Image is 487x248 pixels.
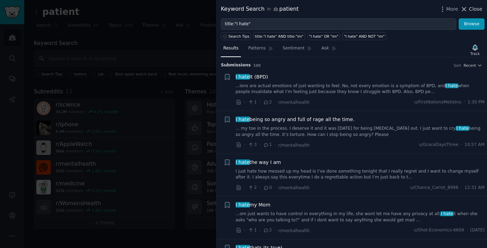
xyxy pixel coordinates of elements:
[464,99,465,105] span: ·
[274,99,276,106] span: ·
[439,6,458,13] button: More
[248,99,256,105] span: 1
[263,142,272,148] span: 1
[236,201,271,209] span: my Mom
[410,185,458,191] span: u/Chance_Carrot_8998
[321,45,329,52] span: Ask
[459,18,485,30] button: Browse
[248,45,265,52] span: Patterns
[255,34,304,39] div: title:"I hate" AND title:"im"
[236,159,281,166] span: the way I am
[467,227,468,233] span: ·
[236,211,485,223] a: ...om just wants to have control in everything in my life, she wont let me have any privacy at al...
[244,227,245,234] span: ·
[253,63,261,67] span: 100
[221,5,299,13] div: Keyword Search patient
[236,116,355,123] a: I hatebeing so angry and full of rage all the time.
[221,18,456,30] input: Try a keyword related to your business
[319,43,339,57] a: Ask
[463,63,476,68] span: Recent
[221,32,251,40] button: Search Tips
[419,142,458,148] span: u/GraceDaysThree
[460,6,482,13] button: Close
[236,201,271,209] a: I hatemy Mom
[236,168,485,181] a: I just hate how messed up my head is I’ve done something tonight that I really regret and I want ...
[278,100,310,105] span: r/mentalhealth
[263,227,272,233] span: 2
[246,43,275,57] a: Patterns
[236,73,268,81] a: I hateIt (BPD)
[461,185,462,191] span: ·
[235,74,250,80] span: I hate
[248,142,256,148] span: 3
[283,45,305,52] span: Sentiment
[308,32,340,40] a: "I hate" OR "im"
[278,228,310,233] span: r/mentalhealth
[465,142,485,148] span: 10:57 AM
[445,83,459,88] span: I hate
[414,99,461,105] span: u/FirstNationsMetisInu
[470,227,485,233] span: [DATE]
[228,34,250,39] span: Search Tips
[244,184,245,191] span: ·
[342,32,386,40] a: "I hate" AND NOT "im"
[465,185,485,191] span: 12:31 AM
[223,45,238,52] span: Results
[221,62,251,68] span: Submission s
[278,143,310,148] span: r/mentalhealth
[446,6,458,13] span: More
[344,34,385,39] div: "I hate" AND NOT "im"
[267,6,271,12] span: in
[461,142,462,148] span: ·
[463,63,482,68] button: Recent
[248,185,256,191] span: 2
[440,211,454,216] span: I hate
[221,43,241,57] a: Results
[244,141,245,149] span: ·
[454,63,461,68] div: Sort
[236,126,485,138] a: ... my toe in the process. I deserve it and it was [DATE] for being [MEDICAL_DATA] out. I just wa...
[263,99,272,105] span: 2
[468,99,485,105] span: 1:30 PM
[470,51,480,56] div: Track
[259,227,261,234] span: ·
[236,73,268,81] span: It (BPD)
[259,99,261,106] span: ·
[235,202,250,208] span: I hate
[236,83,485,95] a: ...ions are actual emotions of just wanting to feel. No, not every emotion is a symptom of BPD, a...
[253,32,305,40] a: title:"I hate" AND title:"im"
[236,116,355,123] span: being so angry and full of rage all the time.
[414,227,464,233] span: u/Shot-Economics-6609
[280,43,314,57] a: Sentiment
[259,141,261,149] span: ·
[236,159,281,166] a: I hatethe way I am
[235,159,250,165] span: I hate
[469,6,482,13] span: Close
[235,117,250,122] span: I hate
[244,99,245,106] span: ·
[309,34,338,39] div: "I hate" OR "im"
[259,184,261,191] span: ·
[456,126,469,131] span: I hate
[468,43,482,57] button: Track
[274,141,276,149] span: ·
[248,227,256,233] span: 1
[274,184,276,191] span: ·
[278,185,310,190] span: r/mentalhealth
[274,227,276,234] span: ·
[263,185,272,191] span: 0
